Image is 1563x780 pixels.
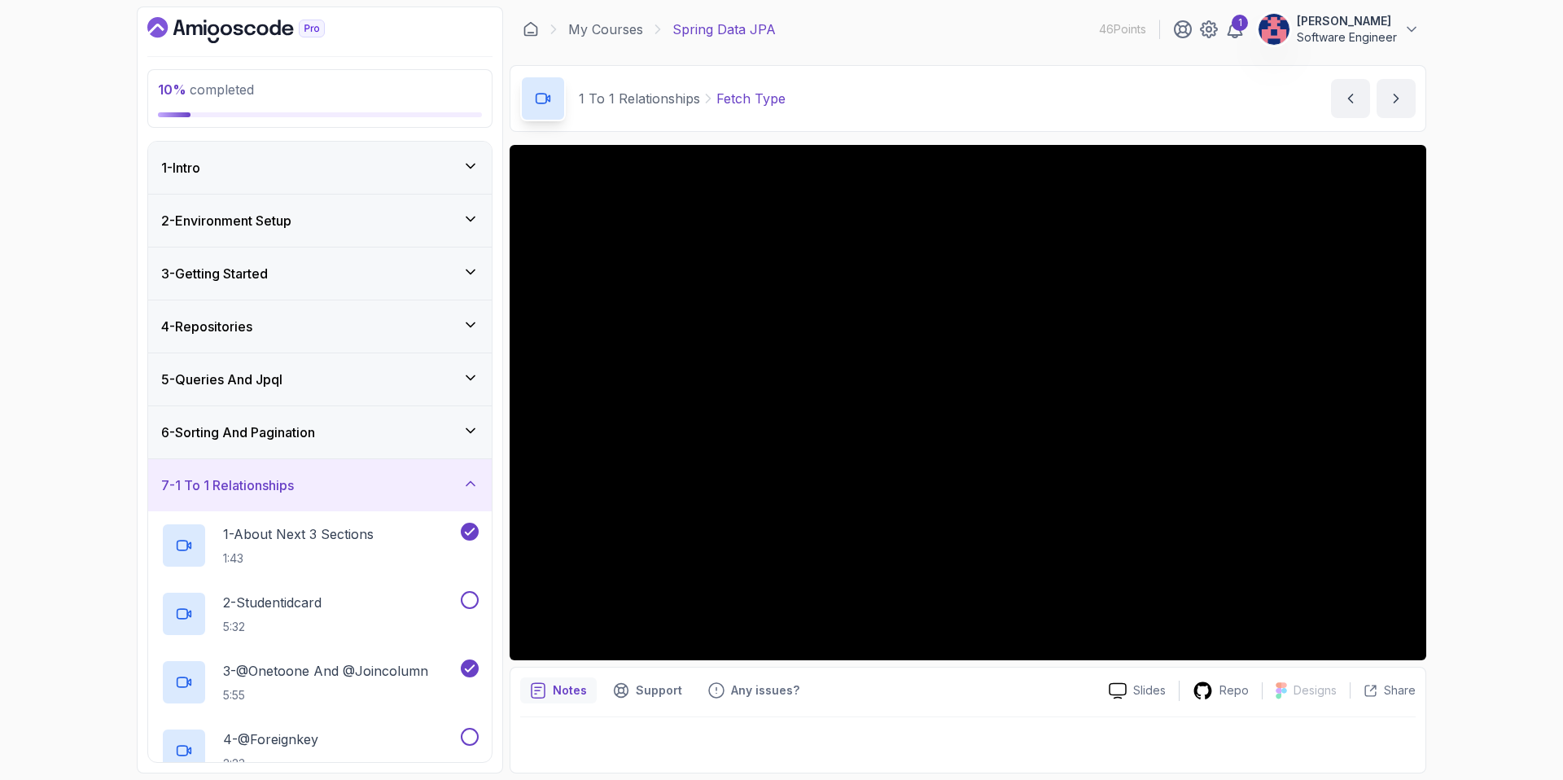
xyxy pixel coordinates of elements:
[1133,682,1166,699] p: Slides
[1232,15,1248,31] div: 1
[716,89,786,108] p: Fetch Type
[1225,20,1245,39] a: 1
[161,211,291,230] h3: 2 - Environment Setup
[223,756,318,772] p: 2:23
[1096,682,1179,699] a: Slides
[148,195,492,247] button: 2-Environment Setup
[603,677,692,703] button: Support button
[1331,79,1370,118] button: previous content
[568,20,643,39] a: My Courses
[148,142,492,194] button: 1-Intro
[148,459,492,511] button: 7-1 To 1 Relationships
[510,145,1426,660] iframe: 9 - Fetch Type
[158,81,254,98] span: completed
[161,264,268,283] h3: 3 - Getting Started
[636,682,682,699] p: Support
[672,20,776,39] p: Spring Data JPA
[731,682,799,699] p: Any issues?
[553,682,587,699] p: Notes
[1259,14,1289,45] img: user profile image
[223,524,374,544] p: 1 - About Next 3 Sections
[1377,79,1416,118] button: next content
[523,21,539,37] a: Dashboard
[1294,682,1337,699] p: Designs
[1297,13,1397,29] p: [PERSON_NAME]
[148,248,492,300] button: 3-Getting Started
[579,89,700,108] p: 1 To 1 Relationships
[161,591,479,637] button: 2-Studentidcard5:32
[161,659,479,705] button: 3-@Onetoone And @Joincolumn5:55
[161,317,252,336] h3: 4 - Repositories
[161,370,282,389] h3: 5 - Queries And Jpql
[1180,681,1262,701] a: Repo
[223,619,322,635] p: 5:32
[223,730,318,749] p: 4 - @Foreignkey
[1384,682,1416,699] p: Share
[147,17,362,43] a: Dashboard
[1099,21,1146,37] p: 46 Points
[161,158,200,177] h3: 1 - Intro
[223,550,374,567] p: 1:43
[1350,682,1416,699] button: Share
[223,593,322,612] p: 2 - Studentidcard
[161,423,315,442] h3: 6 - Sorting And Pagination
[1297,29,1397,46] p: Software Engineer
[158,81,186,98] span: 10 %
[223,661,428,681] p: 3 - @Onetoone And @Joincolumn
[161,475,294,495] h3: 7 - 1 To 1 Relationships
[520,677,597,703] button: notes button
[148,353,492,405] button: 5-Queries And Jpql
[1258,13,1420,46] button: user profile image[PERSON_NAME]Software Engineer
[161,728,479,773] button: 4-@Foreignkey2:23
[698,677,809,703] button: Feedback button
[223,687,428,703] p: 5:55
[148,300,492,353] button: 4-Repositories
[161,523,479,568] button: 1-About Next 3 Sections1:43
[148,406,492,458] button: 6-Sorting And Pagination
[1219,682,1249,699] p: Repo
